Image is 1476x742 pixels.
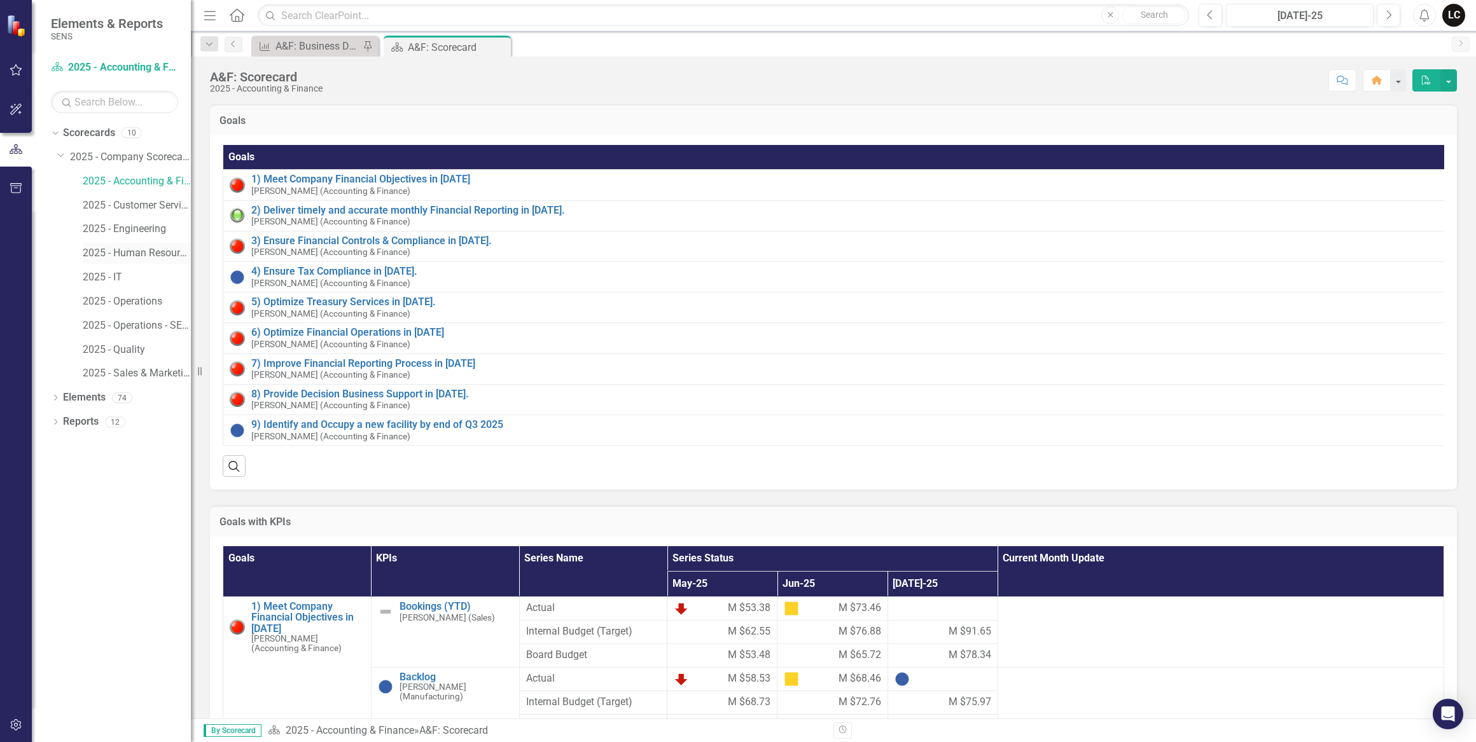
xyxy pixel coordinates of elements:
[230,619,245,635] img: Red: Critical Issues/Off-Track
[519,714,667,738] td: Double-Click to Edit
[230,392,245,407] img: Red: Critical Issues/Off-Track
[667,643,777,667] td: Double-Click to Edit
[251,601,365,635] a: 1) Meet Company Financial Objectives in [DATE]
[519,690,667,714] td: Double-Click to Edit
[230,361,245,376] img: Red: Critical Issues/Off-Track
[251,186,410,196] small: [PERSON_NAME] (Accounting & Finance)
[526,601,661,615] span: Actual
[251,327,1444,338] a: 6) Optimize Financial Operations in [DATE]
[728,671,770,687] span: M $58.53
[258,4,1189,27] input: Search ClearPoint...
[839,695,881,710] span: M $72.76
[51,16,163,31] span: Elements & Reports
[400,613,495,622] small: [PERSON_NAME] (Sales)
[400,671,513,683] a: Backlog
[888,596,998,620] td: Double-Click to Edit
[888,620,998,643] td: Double-Click to Edit
[251,340,410,349] small: [PERSON_NAME] (Accounting & Finance)
[728,601,770,616] span: M $53.38
[949,718,991,733] span: M $68.95
[230,177,245,193] img: Red: Critical Issues/Off-Track
[526,648,661,663] span: Board Budget
[251,266,1444,277] a: 4) Ensure Tax Compliance in [DATE].
[371,667,519,738] td: Double-Click to Edit Right Click for Context Menu
[83,366,191,381] a: 2025 - Sales & Marketing
[998,667,1444,738] td: Double-Click to Edit
[784,601,799,616] img: At Risk
[112,392,132,403] div: 74
[70,150,191,165] a: 2025 - Company Scorecard
[286,724,414,736] a: 2025 - Accounting & Finance
[777,714,888,738] td: Double-Click to Edit
[223,354,1451,384] td: Double-Click to Edit Right Click for Context Menu
[268,724,824,738] div: »
[83,343,191,357] a: 2025 - Quality
[949,695,991,710] span: M $75.97
[105,416,125,427] div: 12
[223,384,1451,415] td: Double-Click to Edit Right Click for Context Menu
[895,671,910,687] img: No Information
[888,714,998,738] td: Double-Click to Edit
[83,270,191,285] a: 2025 - IT
[251,174,1444,185] a: 1) Meet Company Financial Objectives in [DATE]
[371,596,519,667] td: Double-Click to Edit Right Click for Context Menu
[122,128,142,139] div: 10
[223,170,1451,200] td: Double-Click to Edit Right Click for Context Menu
[230,238,245,254] img: Red: Critical Issues/Off-Track
[83,198,191,213] a: 2025 - Customer Service
[998,596,1444,667] td: Double-Click to Edit
[223,262,1451,292] td: Double-Click to Edit Right Click for Context Menu
[526,695,661,710] span: Internal Budget (Target)
[1141,10,1168,20] span: Search
[728,718,770,733] span: M $63.90
[83,174,191,189] a: 2025 - Accounting & Finance
[251,278,410,288] small: [PERSON_NAME] (Accounting & Finance)
[378,679,393,694] img: No Information
[400,601,513,612] a: Bookings (YTD)
[63,390,106,405] a: Elements
[251,235,1444,247] a: 3) Ensure Financial Controls & Compliance in [DATE].
[949,648,991,663] span: M $78.34
[674,601,689,616] img: Below Target
[1226,4,1374,27] button: [DATE]-25
[230,423,245,438] img: No Information
[275,38,359,54] div: A&F: Business Day Financials sent out to Sr. Leadership
[526,718,661,733] span: Board Budget
[251,217,410,226] small: [PERSON_NAME] (Accounting & Finance)
[83,319,191,333] a: 2025 - Operations - SENS Legacy KPIs
[839,718,881,733] span: M $66.80
[1442,4,1465,27] button: LC
[251,634,365,653] small: [PERSON_NAME] (Accounting & Finance)
[51,91,178,113] input: Search Below...
[230,208,245,223] img: Green: On Track
[251,401,410,410] small: [PERSON_NAME] (Accounting & Finance)
[728,624,770,639] span: M $62.55
[83,222,191,237] a: 2025 - Engineering
[408,39,508,55] div: A&F: Scorecard
[777,620,888,643] td: Double-Click to Edit
[839,601,881,616] span: M $73.46
[223,200,1451,231] td: Double-Click to Edit Right Click for Context Menu
[51,60,178,75] a: 2025 - Accounting & Finance
[210,84,323,93] div: 2025 - Accounting & Finance
[6,14,29,36] img: ClearPoint Strategy
[223,292,1451,323] td: Double-Click to Edit Right Click for Context Menu
[251,247,410,257] small: [PERSON_NAME] (Accounting & Finance)
[51,31,163,41] small: SENS
[230,331,245,346] img: Red: Critical Issues/Off-Track
[251,296,1444,308] a: 5) Optimize Treasury Services in [DATE].
[949,624,991,639] span: M $91.65
[219,516,1447,528] h3: Goals with KPIs
[400,682,513,701] small: [PERSON_NAME] (Manufacturing)
[1230,8,1369,24] div: [DATE]-25
[83,294,191,309] a: 2025 - Operations
[419,724,488,736] div: A&F: Scorecard
[223,231,1451,261] td: Double-Click to Edit Right Click for Context Menu
[667,667,777,690] td: Double-Click to Edit
[888,690,998,714] td: Double-Click to Edit
[254,38,359,54] a: A&F: Business Day Financials sent out to Sr. Leadership
[777,690,888,714] td: Double-Click to Edit
[667,596,777,620] td: Double-Click to Edit
[777,667,888,690] td: Double-Click to Edit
